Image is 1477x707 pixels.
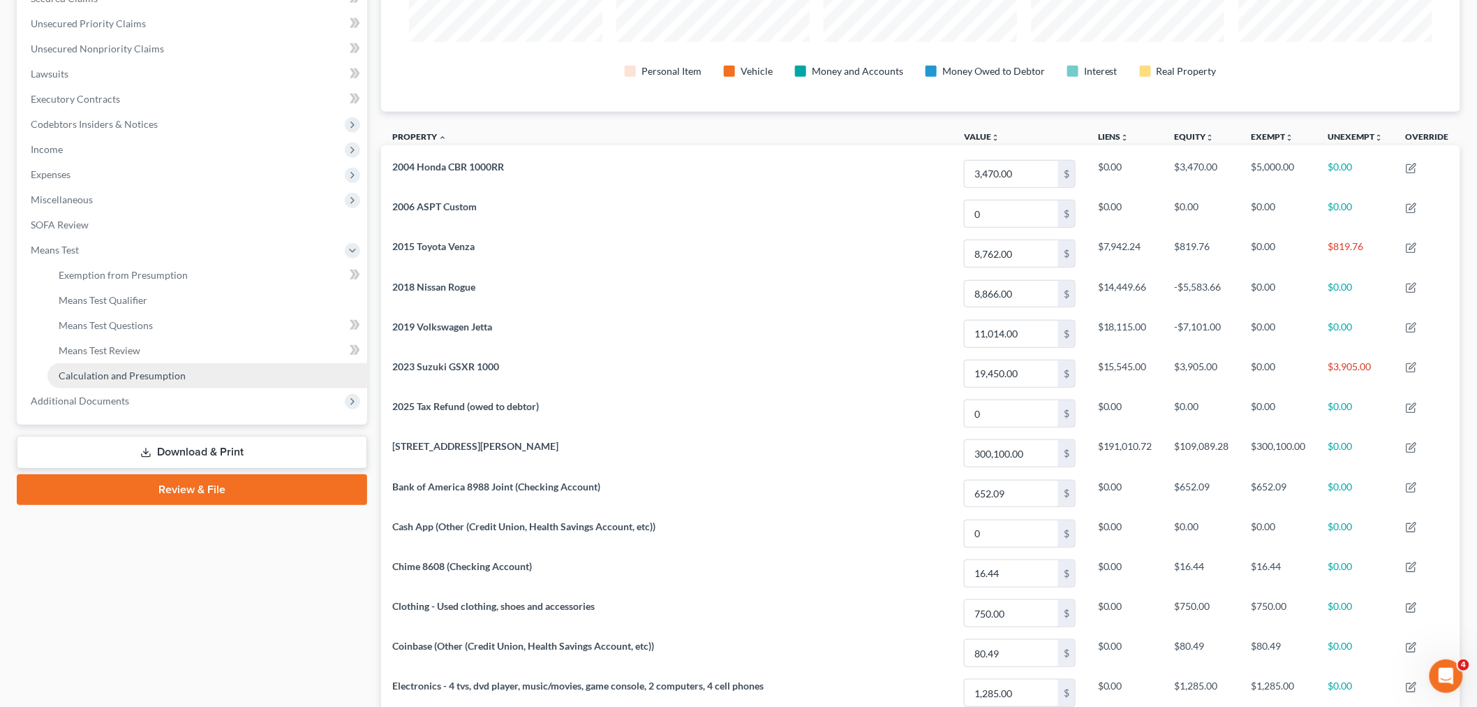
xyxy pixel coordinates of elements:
[1240,434,1317,474] td: $300,100.00
[1164,553,1240,593] td: $16.44
[1087,634,1164,673] td: $0.00
[1164,353,1240,393] td: $3,905.00
[812,64,903,78] div: Money and Accounts
[1240,513,1317,553] td: $0.00
[20,11,367,36] a: Unsecured Priority Claims
[31,17,146,29] span: Unsecured Priority Claims
[1058,321,1075,347] div: $
[965,321,1058,347] input: 0.00
[1206,133,1215,142] i: unfold_more
[1164,593,1240,633] td: $750.00
[392,131,447,142] a: Property expand_less
[1087,234,1164,274] td: $7,942.24
[991,133,1000,142] i: unfold_more
[1164,513,1240,553] td: $0.00
[17,436,367,469] a: Download & Print
[1286,133,1294,142] i: unfold_more
[1087,154,1164,194] td: $0.00
[1328,131,1383,142] a: Unexemptunfold_more
[392,240,475,252] span: 2015 Toyota Venza
[31,168,70,180] span: Expenses
[1317,393,1395,433] td: $0.00
[31,244,79,256] span: Means Test
[31,93,120,105] span: Executory Contracts
[965,281,1058,307] input: 0.00
[1164,434,1240,474] td: $109,089.28
[392,680,764,692] span: Electronics - 4 tvs, dvd player, music/movies, game console, 2 computers, 4 cell phones
[1240,274,1317,314] td: $0.00
[392,321,492,333] span: 2019 Volkswagen Jetta
[59,370,186,381] span: Calculation and Presumption
[47,338,367,363] a: Means Test Review
[965,161,1058,187] input: 0.00
[1317,314,1395,353] td: $0.00
[1240,474,1317,513] td: $652.09
[964,131,1000,142] a: Valueunfold_more
[59,319,153,331] span: Means Test Questions
[1175,131,1215,142] a: Equityunfold_more
[1087,434,1164,474] td: $191,010.72
[1317,593,1395,633] td: $0.00
[965,400,1058,427] input: 0.00
[1317,353,1395,393] td: $3,905.00
[1240,393,1317,433] td: $0.00
[1058,281,1075,307] div: $
[392,640,654,652] span: Coinbase (Other (Credit Union, Health Savings Account, etc))
[20,36,367,61] a: Unsecured Nonpriority Claims
[392,161,504,173] span: 2004 Honda CBR 1000RR
[1317,194,1395,234] td: $0.00
[392,600,595,612] span: Clothing - Used clothing, shoes and accessories
[31,43,164,54] span: Unsecured Nonpriority Claims
[59,344,140,356] span: Means Test Review
[965,600,1058,627] input: 0.00
[31,118,158,130] span: Codebtors Insiders & Notices
[1087,553,1164,593] td: $0.00
[1240,593,1317,633] td: $750.00
[1240,634,1317,673] td: $80.49
[1087,353,1164,393] td: $15,545.00
[1058,640,1075,666] div: $
[741,64,773,78] div: Vehicle
[1240,154,1317,194] td: $5,000.00
[1240,234,1317,274] td: $0.00
[20,87,367,112] a: Executory Contracts
[1317,634,1395,673] td: $0.00
[965,640,1058,666] input: 0.00
[1058,201,1075,227] div: $
[47,313,367,338] a: Means Test Questions
[392,360,499,372] span: 2023 Suzuki GSXR 1000
[641,64,702,78] div: Personal Item
[1252,131,1294,142] a: Exemptunfold_more
[31,219,89,231] span: SOFA Review
[1164,234,1240,274] td: $819.76
[392,281,475,293] span: 2018 Nissan Rogue
[1164,393,1240,433] td: $0.00
[31,194,93,205] span: Miscellaneous
[1087,314,1164,353] td: $18,115.00
[965,520,1058,547] input: 0.00
[392,560,532,572] span: Chime 8608 (Checking Account)
[1164,474,1240,513] td: $652.09
[392,440,558,452] span: [STREET_ADDRESS][PERSON_NAME]
[1164,634,1240,673] td: $80.49
[965,201,1058,227] input: 0.00
[31,68,68,80] span: Lawsuits
[1098,131,1129,142] a: Liensunfold_more
[1058,600,1075,627] div: $
[965,240,1058,267] input: 0.00
[1058,520,1075,547] div: $
[392,481,600,493] span: Bank of America 8988 Joint (Checking Account)
[1058,360,1075,387] div: $
[1087,194,1164,234] td: $0.00
[1058,240,1075,267] div: $
[1058,481,1075,507] div: $
[1087,513,1164,553] td: $0.00
[1240,353,1317,393] td: $0.00
[47,263,367,288] a: Exemption from Presumption
[965,360,1058,387] input: 0.00
[31,395,129,407] span: Additional Documents
[1240,194,1317,234] td: $0.00
[965,481,1058,507] input: 0.00
[1317,513,1395,553] td: $0.00
[59,269,188,281] span: Exemption from Presumption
